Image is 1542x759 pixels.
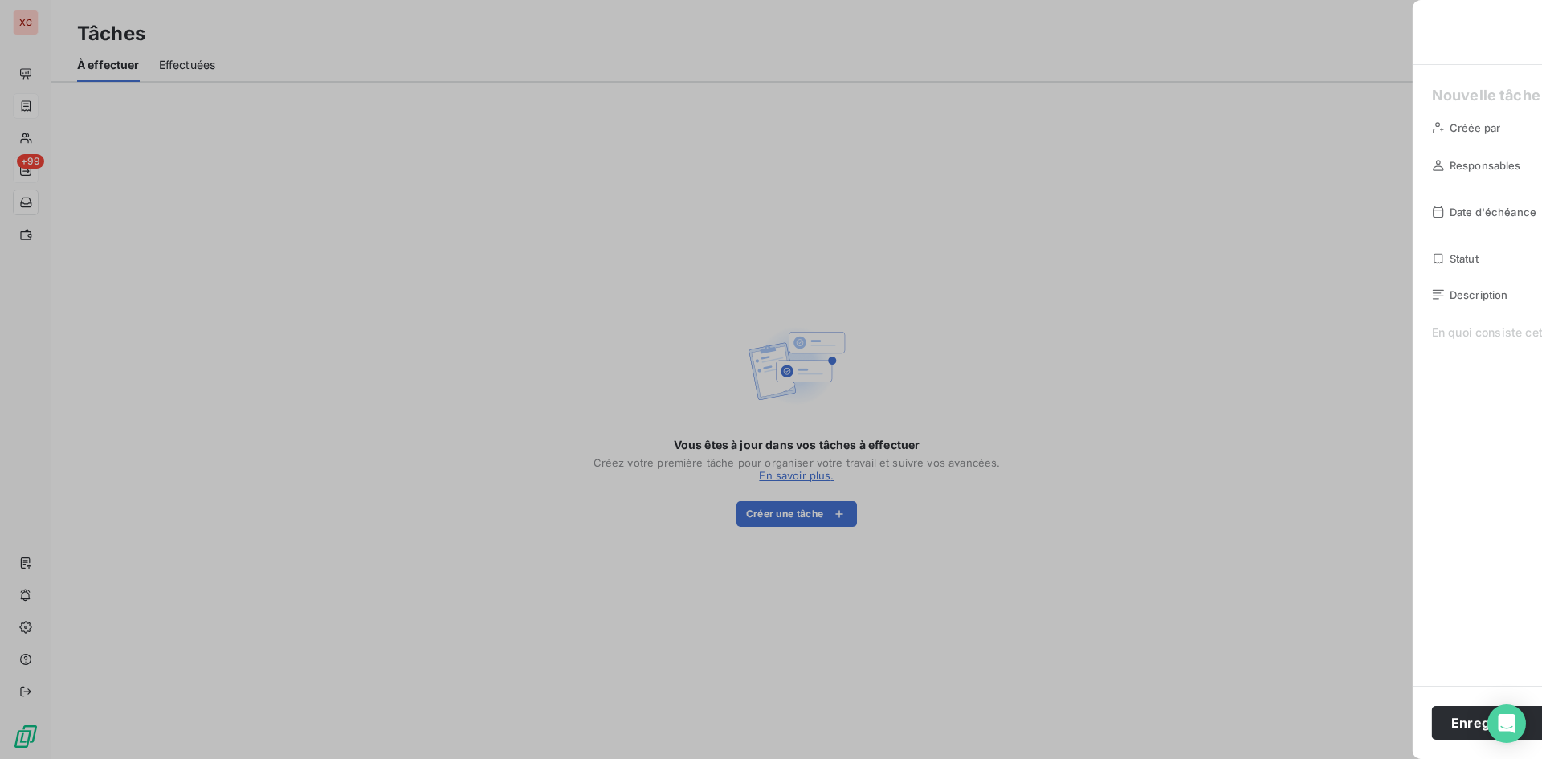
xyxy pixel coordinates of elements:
span: Date d'échéance [1450,206,1536,218]
span: Description [1450,288,1508,301]
span: Créée par [1450,121,1500,134]
span: Responsables [1450,159,1521,172]
span: Statut [1450,252,1479,265]
div: Open Intercom Messenger [1487,704,1526,743]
